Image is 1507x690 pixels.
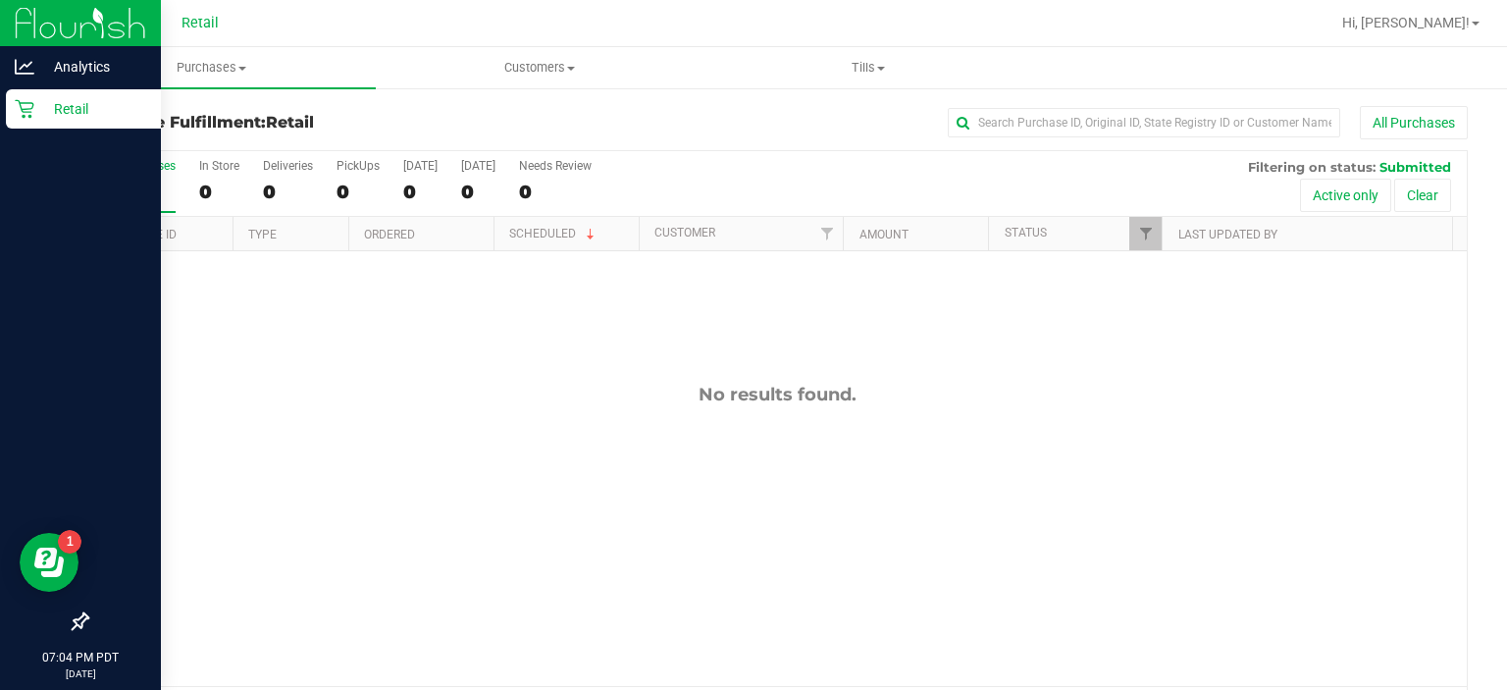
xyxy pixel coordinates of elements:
a: Customers [376,47,704,88]
p: Analytics [34,55,152,79]
div: [DATE] [461,159,495,173]
a: Filter [810,217,843,250]
p: [DATE] [9,666,152,681]
a: Type [248,228,277,241]
div: 0 [403,181,438,203]
iframe: Resource center [20,533,78,592]
p: Retail [34,97,152,121]
div: [DATE] [403,159,438,173]
iframe: Resource center unread badge [58,530,81,554]
a: Purchases [47,47,376,88]
div: Deliveries [263,159,313,173]
span: Purchases [47,59,376,77]
div: No results found. [87,384,1467,405]
div: In Store [199,159,239,173]
button: Active only [1300,179,1391,212]
h3: Purchase Fulfillment: [86,114,546,132]
button: All Purchases [1360,106,1468,139]
span: Retail [266,113,314,132]
button: Clear [1394,179,1451,212]
div: Needs Review [519,159,592,173]
span: Filtering on status: [1248,159,1376,175]
a: Status [1005,226,1047,239]
div: PickUps [337,159,380,173]
div: 0 [337,181,380,203]
a: Customer [654,226,715,239]
input: Search Purchase ID, Original ID, State Registry ID or Customer Name... [948,108,1340,137]
a: Scheduled [509,227,598,240]
inline-svg: Retail [15,99,34,119]
div: 0 [263,181,313,203]
a: Ordered [364,228,415,241]
span: Customers [377,59,703,77]
div: 0 [461,181,495,203]
span: Submitted [1379,159,1451,175]
a: Last Updated By [1178,228,1277,241]
span: Hi, [PERSON_NAME]! [1342,15,1470,30]
div: 0 [199,181,239,203]
inline-svg: Analytics [15,57,34,77]
a: Amount [859,228,909,241]
a: Tills [704,47,1033,88]
span: Tills [705,59,1032,77]
span: Retail [182,15,219,31]
div: 0 [519,181,592,203]
a: Filter [1129,217,1162,250]
p: 07:04 PM PDT [9,649,152,666]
